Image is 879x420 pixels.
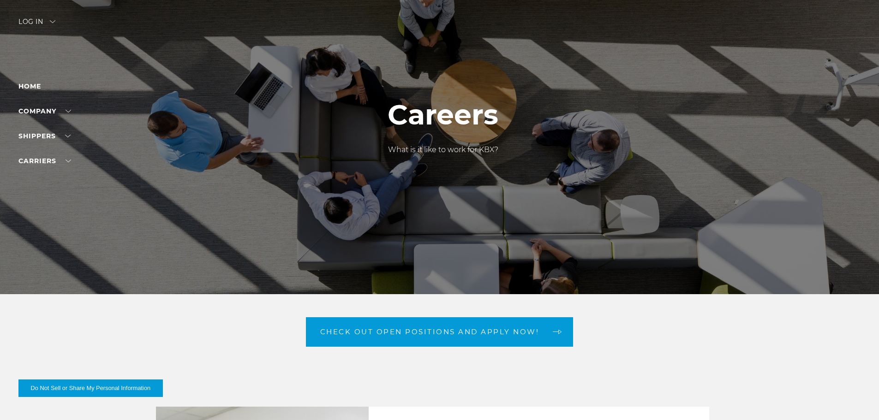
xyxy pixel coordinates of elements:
[18,157,71,165] a: Carriers
[320,328,539,335] span: Check out open positions and apply now!
[388,144,498,155] p: What is it like to work for KBX?
[18,107,71,115] a: Company
[388,99,498,130] h1: Careers
[18,132,71,140] a: SHIPPERS
[18,18,55,32] div: Log in
[405,18,474,59] img: kbx logo
[18,379,163,397] button: Do Not Sell or Share My Personal Information
[18,82,41,90] a: Home
[306,317,574,347] a: Check out open positions and apply now! arrow arrow
[50,20,55,23] img: arrow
